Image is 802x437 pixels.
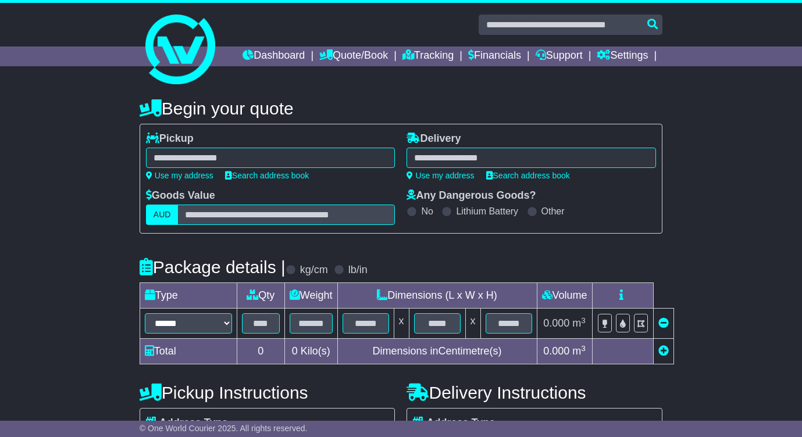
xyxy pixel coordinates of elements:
[465,309,480,339] td: x
[537,283,592,309] td: Volume
[394,309,409,339] td: x
[543,345,569,357] span: 0.000
[140,383,395,402] h4: Pickup Instructions
[658,345,669,357] a: Add new item
[407,189,536,202] label: Any Dangerous Goods?
[243,46,305,66] a: Dashboard
[468,46,521,66] a: Financials
[543,317,569,329] span: 0.000
[300,264,328,277] label: kg/cm
[237,339,284,364] td: 0
[140,339,237,364] td: Total
[486,171,570,180] a: Search address book
[572,345,586,357] span: m
[140,283,237,309] td: Type
[541,206,565,217] label: Other
[421,206,433,217] label: No
[146,171,213,180] a: Use my address
[581,344,586,353] sup: 3
[597,46,648,66] a: Settings
[337,339,537,364] td: Dimensions in Centimetre(s)
[658,317,669,329] a: Remove this item
[140,99,662,118] h4: Begin your quote
[284,339,337,364] td: Kilo(s)
[319,46,388,66] a: Quote/Book
[237,283,284,309] td: Qty
[146,189,215,202] label: Goods Value
[581,316,586,325] sup: 3
[140,424,308,433] span: © One World Courier 2025. All rights reserved.
[146,205,179,225] label: AUD
[337,283,537,309] td: Dimensions (L x W x H)
[292,345,298,357] span: 0
[225,171,309,180] a: Search address book
[407,132,461,145] label: Delivery
[572,317,586,329] span: m
[348,264,368,277] label: lb/in
[284,283,337,309] td: Weight
[146,417,228,429] label: Address Type
[407,171,474,180] a: Use my address
[536,46,583,66] a: Support
[146,132,194,145] label: Pickup
[456,206,518,217] label: Lithium Battery
[402,46,454,66] a: Tracking
[140,257,286,277] h4: Package details |
[413,417,495,429] label: Address Type
[407,383,662,402] h4: Delivery Instructions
